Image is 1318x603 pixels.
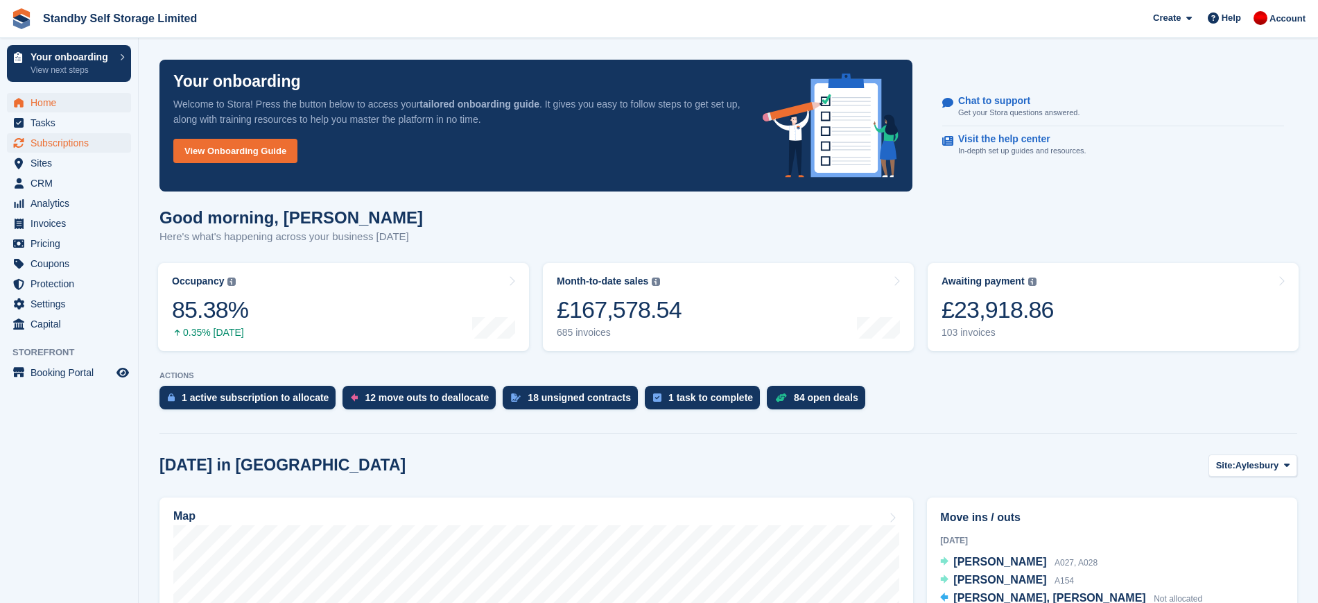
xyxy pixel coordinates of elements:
div: 18 unsigned contracts [528,392,631,403]
img: move_outs_to_deallocate_icon-f764333ba52eb49d3ac5e1228854f67142a1ed5810a6f6cc68b1a99e826820c5.svg [351,393,358,402]
div: 1 task to complete [668,392,753,403]
a: [PERSON_NAME] A154 [940,572,1074,590]
span: CRM [31,173,114,193]
p: Visit the help center [958,133,1075,145]
h2: Map [173,510,196,523]
span: Subscriptions [31,133,114,153]
a: menu [7,363,131,382]
a: 1 active subscription to allocate [159,386,342,416]
span: Invoices [31,214,114,233]
a: menu [7,214,131,233]
a: menu [7,254,131,273]
a: 1 task to complete [645,386,767,416]
p: ACTIONS [159,371,1297,380]
a: 84 open deals [767,386,872,416]
h2: Move ins / outs [940,509,1284,526]
div: 1 active subscription to allocate [182,392,329,403]
div: Awaiting payment [942,275,1025,287]
img: task-75834270c22a3079a89374b754ae025e5fb1db73e45f91037f5363f120a921f8.svg [653,393,661,402]
span: [PERSON_NAME] [953,556,1046,568]
img: deal-1b604bf984904fb50ccaf53a9ad4b4a5d6e5aea283cecdc64d6e3604feb123c2.svg [775,393,787,402]
h1: Good morning, [PERSON_NAME] [159,208,423,227]
a: Awaiting payment £23,918.86 103 invoices [928,263,1299,351]
a: Preview store [114,364,131,381]
a: Your onboarding View next steps [7,45,131,82]
p: In-depth set up guides and resources. [958,145,1086,157]
a: Occupancy 85.38% 0.35% [DATE] [158,263,529,351]
span: Account [1269,12,1306,26]
a: menu [7,113,131,133]
span: Protection [31,274,114,294]
div: 85.38% [172,296,248,324]
div: 0.35% [DATE] [172,327,248,339]
a: menu [7,194,131,213]
a: Month-to-date sales £167,578.54 685 invoices [543,263,914,351]
span: Storefront [12,346,138,359]
div: Month-to-date sales [557,275,648,287]
p: Here's what's happening across your business [DATE] [159,229,423,245]
a: menu [7,274,131,294]
div: [DATE] [940,534,1284,547]
img: active_subscription_to_allocate_icon-d502201f5373d7db506a760aba3b589e785aa758c864c3986d89f69b8ff3... [168,393,175,402]
a: menu [7,294,131,314]
button: Site: Aylesbury [1208,455,1297,477]
img: icon-info-grey-7440780725fd019a000dd9b08b2336e03edf1995a4989e88bcd33f0948082b44.svg [652,278,660,286]
p: Welcome to Stora! Press the button below to access your . It gives you easy to follow steps to ge... [173,96,740,127]
p: Your onboarding [173,74,301,90]
a: View Onboarding Guide [173,139,297,163]
span: Create [1153,11,1181,25]
img: icon-info-grey-7440780725fd019a000dd9b08b2336e03edf1995a4989e88bcd33f0948082b44.svg [227,278,236,286]
h2: [DATE] in [GEOGRAPHIC_DATA] [159,456,406,475]
p: Chat to support [958,95,1068,107]
span: A154 [1055,576,1074,586]
a: menu [7,133,131,153]
div: 685 invoices [557,327,682,339]
span: Tasks [31,113,114,133]
span: Coupons [31,254,114,273]
div: 12 move outs to deallocate [365,392,489,403]
span: Home [31,93,114,112]
span: A027, A028 [1055,558,1098,568]
a: Chat to support Get your Stora questions answered. [942,88,1284,126]
a: [PERSON_NAME] A027, A028 [940,554,1098,572]
div: 84 open deals [794,392,858,403]
a: menu [7,234,131,253]
p: Get your Stora questions answered. [958,107,1079,119]
a: menu [7,314,131,334]
a: 18 unsigned contracts [503,386,645,416]
img: icon-info-grey-7440780725fd019a000dd9b08b2336e03edf1995a4989e88bcd33f0948082b44.svg [1028,278,1037,286]
div: £167,578.54 [557,296,682,324]
div: £23,918.86 [942,296,1054,324]
img: Aaron Winter [1254,11,1267,25]
span: Pricing [31,234,114,253]
span: [PERSON_NAME] [953,574,1046,586]
span: Help [1222,11,1241,25]
span: Site: [1216,459,1235,473]
a: Standby Self Storage Limited [37,7,202,30]
span: Analytics [31,194,114,213]
a: menu [7,93,131,112]
img: onboarding-info-6c161a55d2c0e0a8cae90662b2fe09162a5109e8cc188191df67fb4f79e88e88.svg [763,74,899,178]
p: Your onboarding [31,52,113,62]
div: 103 invoices [942,327,1054,339]
span: Booking Portal [31,363,114,382]
span: Settings [31,294,114,314]
a: 12 move outs to deallocate [342,386,503,416]
img: stora-icon-8386f47178a22dfd0bd8f6a31ec36ba5ce8667c1dd55bd0f319d3a0aa187defe.svg [11,8,32,29]
span: Aylesbury [1235,459,1278,473]
strong: tailored onboarding guide [419,99,539,110]
p: View next steps [31,64,113,76]
span: Capital [31,314,114,334]
a: menu [7,173,131,193]
span: Sites [31,153,114,173]
a: Visit the help center In-depth set up guides and resources. [942,126,1284,164]
img: contract_signature_icon-13c848040528278c33f63329250d36e43548de30e8caae1d1a13099fd9432cc5.svg [511,393,521,402]
a: menu [7,153,131,173]
div: Occupancy [172,275,224,287]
